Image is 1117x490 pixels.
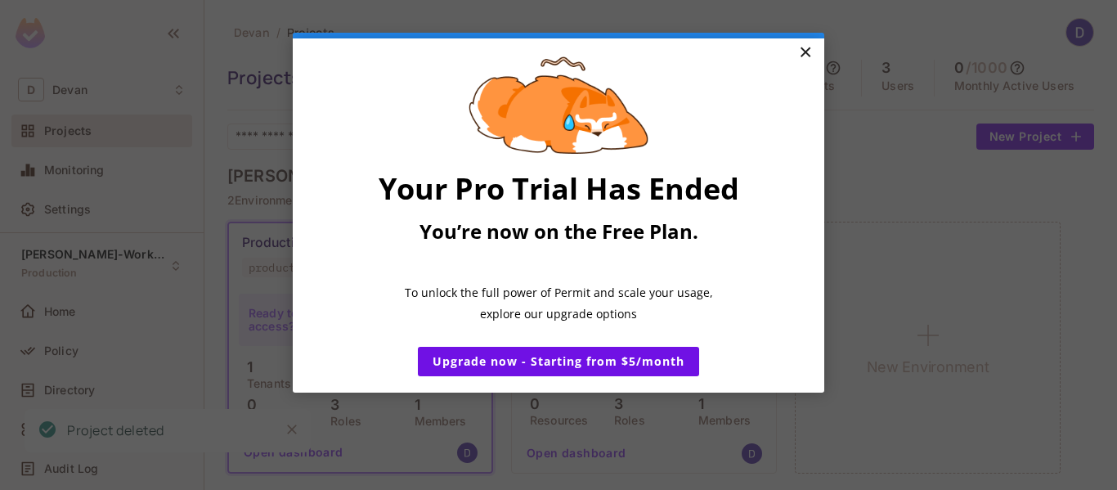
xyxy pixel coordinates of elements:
a: Upgrade now - Starting from $5/month [418,347,699,376]
span: explore our upgrade options [480,306,637,321]
a: Close modal [791,38,819,68]
span: Your Pro Trial Has Ended [379,169,739,209]
span: To unlock the full power of Permit and scale your usage, [405,285,713,300]
span: You’re now on the Free Plan. [419,218,698,245]
p: ​ [337,253,780,271]
div: current step [293,33,824,38]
